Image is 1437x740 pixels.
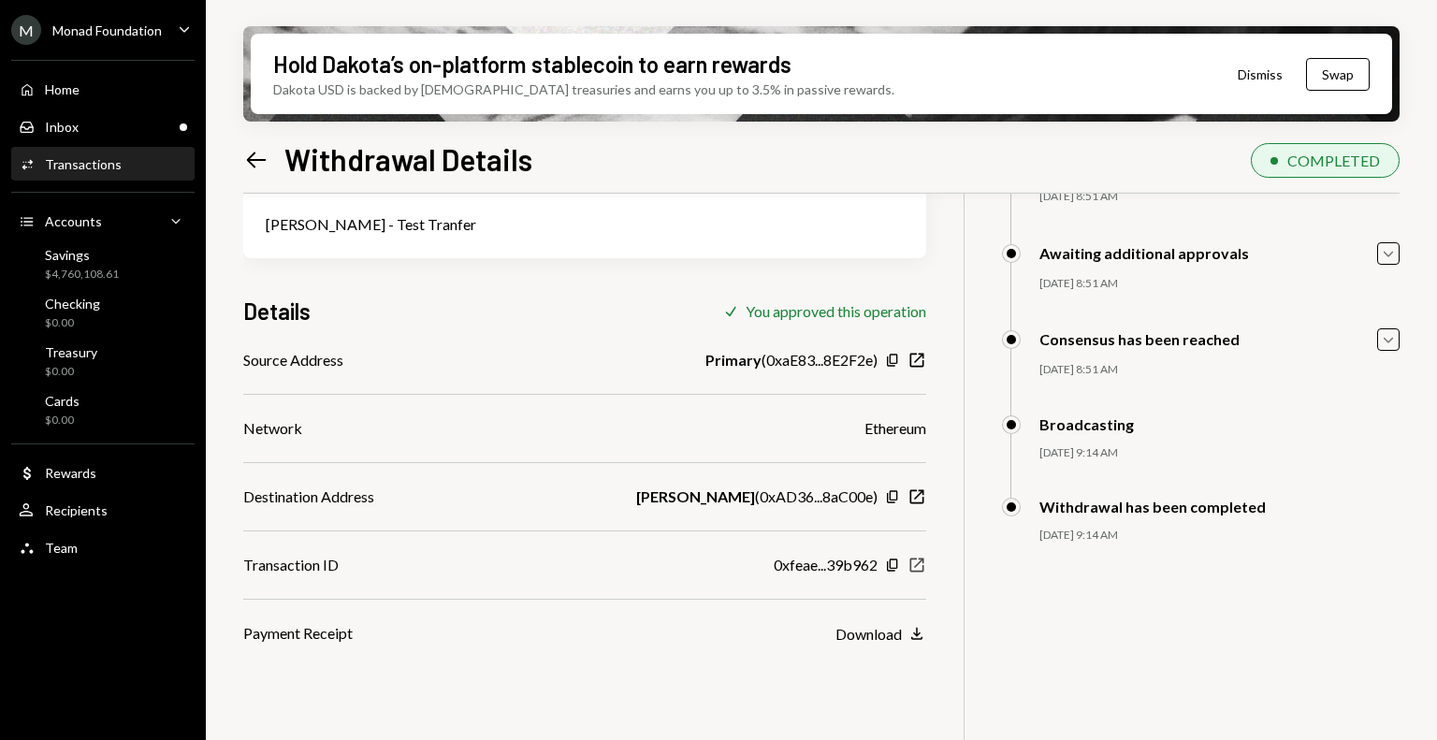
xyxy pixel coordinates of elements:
[45,344,97,360] div: Treasury
[266,213,904,236] div: [PERSON_NAME] - Test Tranfer
[243,554,339,576] div: Transaction ID
[45,364,97,380] div: $0.00
[1039,445,1400,461] div: [DATE] 9:14 AM
[1039,189,1400,205] div: [DATE] 8:51 AM
[243,296,311,326] h3: Details
[1287,152,1380,169] div: COMPLETED
[11,241,195,286] a: Savings$4,760,108.61
[243,486,374,508] div: Destination Address
[1214,52,1306,96] button: Dismiss
[243,349,343,371] div: Source Address
[746,302,926,320] div: You approved this operation
[45,247,119,263] div: Savings
[1039,415,1134,433] div: Broadcasting
[1039,276,1400,292] div: [DATE] 8:51 AM
[11,456,195,489] a: Rewards
[11,204,195,238] a: Accounts
[1039,330,1240,348] div: Consensus has been reached
[45,465,96,481] div: Rewards
[1039,498,1266,515] div: Withdrawal has been completed
[45,296,100,312] div: Checking
[52,22,162,38] div: Monad Foundation
[11,530,195,564] a: Team
[1039,362,1400,378] div: [DATE] 8:51 AM
[45,156,122,172] div: Transactions
[11,339,195,384] a: Treasury$0.00
[45,267,119,283] div: $4,760,108.61
[864,417,926,440] div: Ethereum
[45,413,80,428] div: $0.00
[835,625,902,643] div: Download
[45,213,102,229] div: Accounts
[45,502,108,518] div: Recipients
[11,290,195,335] a: Checking$0.00
[835,624,926,645] button: Download
[1306,58,1370,91] button: Swap
[11,72,195,106] a: Home
[705,349,762,371] b: Primary
[636,486,878,508] div: ( 0xAD36...8aC00e )
[45,540,78,556] div: Team
[11,147,195,181] a: Transactions
[45,315,100,331] div: $0.00
[11,387,195,432] a: Cards$0.00
[11,493,195,527] a: Recipients
[243,417,302,440] div: Network
[636,486,755,508] b: [PERSON_NAME]
[705,349,878,371] div: ( 0xaE83...8E2F2e )
[11,109,195,143] a: Inbox
[45,393,80,409] div: Cards
[243,622,353,645] div: Payment Receipt
[11,15,41,45] div: M
[284,140,532,178] h1: Withdrawal Details
[273,49,791,80] div: Hold Dakota’s on-platform stablecoin to earn rewards
[45,81,80,97] div: Home
[273,80,894,99] div: Dakota USD is backed by [DEMOGRAPHIC_DATA] treasuries and earns you up to 3.5% in passive rewards.
[774,554,878,576] div: 0xfeae...39b962
[45,119,79,135] div: Inbox
[1039,244,1249,262] div: Awaiting additional approvals
[1039,528,1400,544] div: [DATE] 9:14 AM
